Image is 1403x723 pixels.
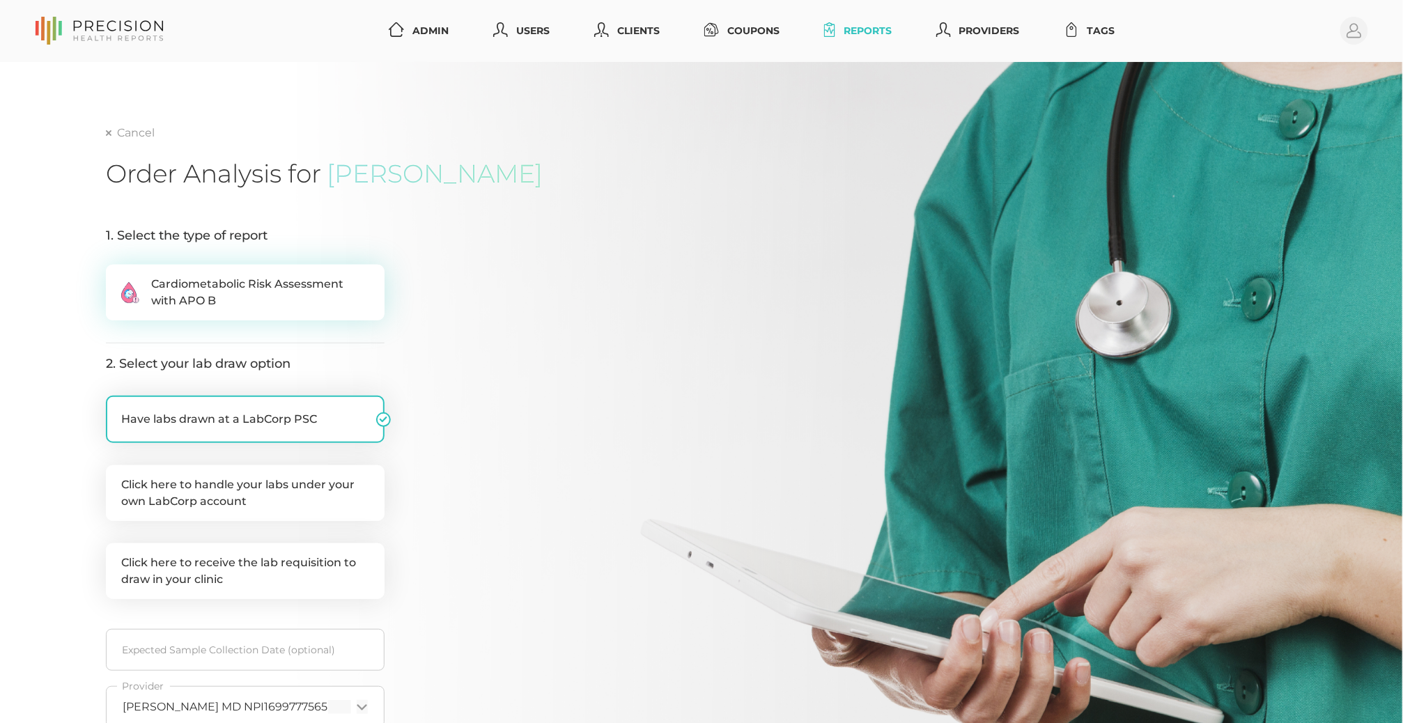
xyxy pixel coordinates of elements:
[488,18,555,44] a: Users
[327,158,543,189] span: [PERSON_NAME]
[931,18,1025,44] a: Providers
[151,276,369,309] span: Cardiometabolic Risk Assessment with APO B
[106,396,385,443] label: Have labs drawn at a LabCorp PSC
[106,126,155,140] a: Cancel
[106,355,385,373] legend: 2. Select your lab draw option
[1059,18,1121,44] a: Tags
[699,18,785,44] a: Coupons
[106,158,1297,189] h1: Order Analysis for
[123,700,328,714] span: [PERSON_NAME] MD NPI1699777565
[383,18,454,44] a: Admin
[819,18,897,44] a: Reports
[106,228,385,249] legend: 1. Select the type of report
[106,543,385,599] label: Click here to receive the lab requisition to draw in your clinic
[328,700,351,714] input: Search for option
[589,18,665,44] a: Clients
[106,629,385,671] input: Select date
[106,465,385,521] label: Click here to handle your labs under your own LabCorp account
